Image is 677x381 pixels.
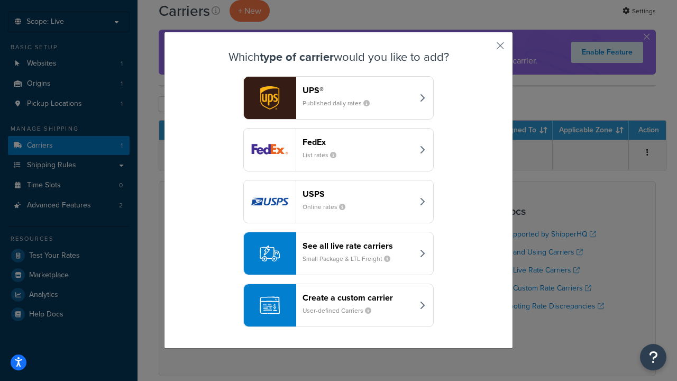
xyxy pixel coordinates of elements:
[243,284,434,327] button: Create a custom carrierUser-defined Carriers
[243,76,434,120] button: ups logoUPS®Published daily rates
[244,77,296,119] img: ups logo
[243,232,434,275] button: See all live rate carriersSmall Package & LTL Freight
[303,293,413,303] header: Create a custom carrier
[303,85,413,95] header: UPS®
[260,243,280,264] img: icon-carrier-liverate-becf4550.svg
[303,137,413,147] header: FedEx
[303,98,378,108] small: Published daily rates
[243,128,434,171] button: fedEx logoFedExList rates
[303,189,413,199] header: USPS
[260,48,334,66] strong: type of carrier
[244,129,296,171] img: fedEx logo
[303,241,413,251] header: See all live rate carriers
[640,344,666,370] button: Open Resource Center
[303,254,399,264] small: Small Package & LTL Freight
[303,202,354,212] small: Online rates
[243,180,434,223] button: usps logoUSPSOnline rates
[244,180,296,223] img: usps logo
[303,150,345,160] small: List rates
[191,51,486,63] h3: Which would you like to add?
[260,295,280,315] img: icon-carrier-custom-c93b8a24.svg
[303,306,380,315] small: User-defined Carriers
